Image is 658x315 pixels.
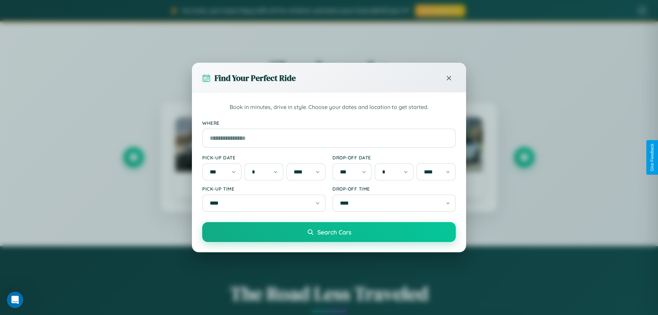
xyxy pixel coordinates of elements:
button: Search Cars [202,222,456,242]
span: Search Cars [317,228,351,236]
label: Drop-off Date [332,155,456,160]
label: Where [202,120,456,126]
label: Drop-off Time [332,186,456,192]
label: Pick-up Date [202,155,326,160]
p: Book in minutes, drive in style. Choose your dates and location to get started. [202,103,456,112]
label: Pick-up Time [202,186,326,192]
h3: Find Your Perfect Ride [215,72,296,84]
